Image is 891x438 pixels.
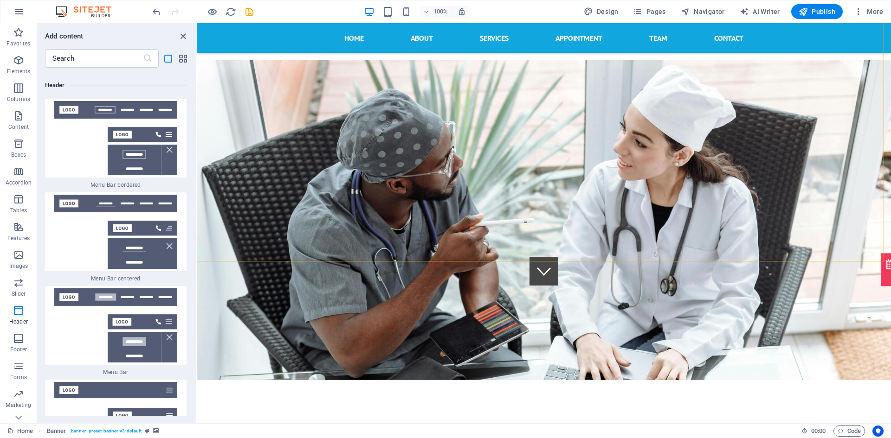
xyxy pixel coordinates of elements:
p: Accordion [6,179,32,186]
h6: Header [45,80,187,91]
img: menu-bar-centered.svg [47,195,184,269]
nav: breadcrumb [47,425,159,437]
button: AI Writer [736,4,784,19]
img: menu-bar.svg [47,288,184,362]
button: Design [580,4,622,19]
p: Features [7,235,30,242]
p: Images [9,262,28,270]
p: Marketing [6,401,31,409]
button: grid-view [177,53,188,64]
a: Click to cancel selection. Double-click to open Pages [7,425,33,437]
span: Menu Bar centered [45,275,187,282]
button: More [850,4,887,19]
p: Content [8,123,29,131]
i: This element is a customizable preset [145,428,149,433]
button: Pages [629,4,669,19]
button: Code [833,425,865,437]
a: Appointment [690,235,742,257]
img: menu-bar-bordered.svg [47,101,184,175]
input: Search [45,49,143,68]
p: Boxes [11,151,26,159]
p: Tables [10,207,27,214]
button: save [244,6,255,17]
p: Footer [10,346,27,353]
span: 00 00 [811,425,826,437]
span: Menu Bar [45,368,187,376]
p: Header [9,318,28,325]
button: reload [225,6,236,17]
span: : [818,427,819,434]
p: Elements [7,68,31,75]
button: undo [151,6,162,17]
span: . banner .preset-banner-v3-default [70,425,142,437]
span: Code [838,425,861,437]
button: Publish [791,4,843,19]
p: Favorites [6,40,30,47]
span: Click to select. Double-click to edit [47,425,66,437]
span: Menu Bar bordered [45,181,187,189]
p: Forms [10,374,27,381]
span: AI Writer [740,7,780,16]
span: Navigator [681,7,725,16]
button: list-view [162,53,174,64]
div: Design (Ctrl+Alt+Y) [580,4,622,19]
span: More [854,7,883,16]
h6: Session time [801,425,826,437]
button: Navigator [677,4,729,19]
div: Menu Bar centered [45,192,187,282]
h6: Add content [45,31,84,42]
i: Undo: Delete elements (Ctrl+Z) [151,6,162,17]
h6: 100% [433,6,448,17]
span: Design [584,7,619,16]
span: Publish [799,7,835,16]
button: close panel [177,31,188,42]
p: Slider [12,290,26,298]
div: Menu Bar [45,286,187,376]
img: Editor Logo [53,6,123,17]
button: 100% [420,6,452,17]
i: This element contains a background [153,428,159,433]
div: Menu Bar bordered [45,99,187,189]
p: Columns [7,95,30,103]
span: Pages [633,7,665,16]
button: Usercentrics [872,425,884,437]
